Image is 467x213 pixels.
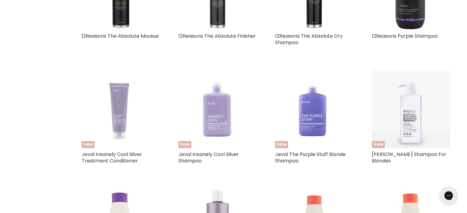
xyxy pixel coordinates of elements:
img: Muvo Balayage Shampoo For Blondes [372,70,450,148]
a: [PERSON_NAME] Shampoo For Blondes [372,151,446,164]
a: Jeval Insanely Cool Silver Treatment Conditioner [82,151,142,164]
span: Sale [372,141,385,148]
iframe: Gorgias live chat messenger [436,184,461,207]
a: 12Reasons The Absolute Dry Shampoo [275,32,343,46]
span: Sale [82,141,95,148]
a: Jeval The Purple Stuff Blonde Shampoo [275,151,346,164]
img: Jeval The Purple Stuff Blonde Shampoo [285,70,343,148]
span: Sale [178,141,191,148]
a: Jeval Insanely Cool Silver Treatment ConditionerSale [82,70,160,148]
img: Jeval Insanely Cool Silver Shampoo [178,70,257,148]
span: Sale [275,141,288,148]
img: Jeval Insanely Cool Silver Treatment Conditioner [82,70,160,148]
a: Jeval Insanely Cool Silver Shampoo [178,151,239,164]
a: 12Reasons The Absolute Finisher [178,32,256,40]
a: Jeval The Purple Stuff Blonde ShampooSale [275,70,353,148]
a: Muvo Balayage Shampoo For BlondesSale [372,70,450,148]
a: 12Reasons Purple Shampoo [372,32,438,40]
a: Jeval Insanely Cool Silver ShampooSale [178,70,257,148]
a: 12Reasons The Absolute Mousse [82,32,159,40]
